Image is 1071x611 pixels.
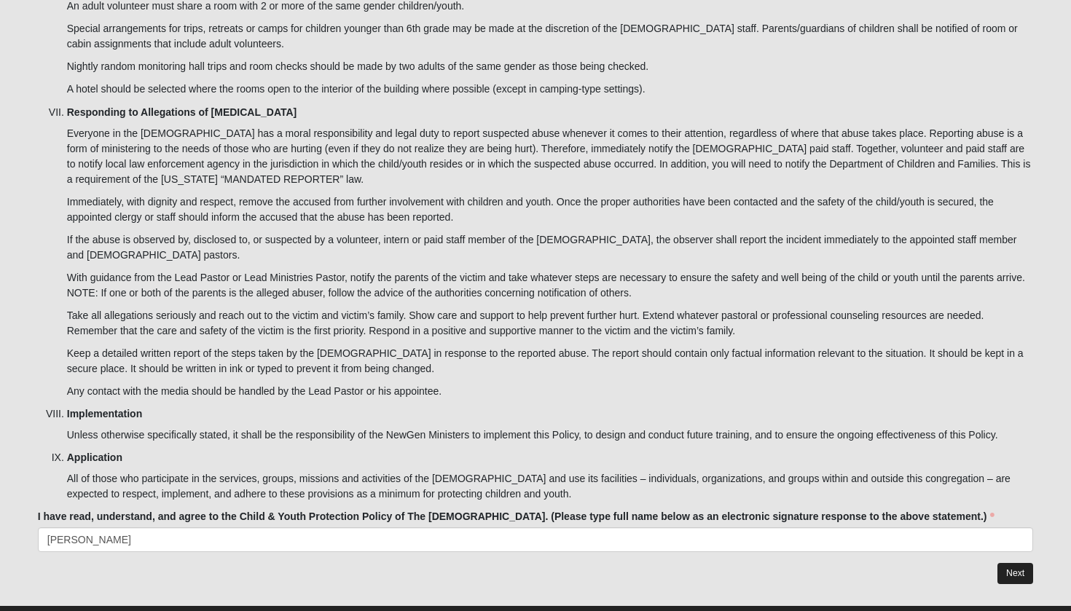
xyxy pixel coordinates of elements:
p: Immediately, with dignity and respect, remove the accused from further involvement with children ... [67,194,1034,225]
p: A hotel should be selected where the rooms open to the interior of the building where possible (e... [67,82,1034,97]
h5: Application [67,452,1034,464]
h5: Implementation [67,408,1034,420]
label: I have read, understand, and agree to the Child & Youth Protection Policy of The [DEMOGRAPHIC_DAT... [38,509,994,524]
p: If the abuse is observed by, disclosed to, or suspected by a volunteer, intern or paid staff memb... [67,232,1034,263]
p: Any contact with the media should be handled by the Lead Pastor or his appointee. [67,384,1034,399]
p: Everyone in the [DEMOGRAPHIC_DATA] has a moral responsibility and legal duty to report suspected ... [67,126,1034,187]
p: All of those who participate in the services, groups, missions and activities of the [DEMOGRAPHIC... [67,471,1034,502]
p: Special arrangements for trips, retreats or camps for children younger than 6th grade may be made... [67,21,1034,52]
p: Take all allegations seriously and reach out to the victim and victim’s family. Show care and sup... [67,308,1034,339]
p: With guidance from the Lead Pastor or Lead Ministries Pastor, notify the parents of the victim an... [67,270,1034,301]
h5: Responding to Allegations of [MEDICAL_DATA] [67,106,1034,119]
p: Unless otherwise specifically stated, it shall be the responsibility of the NewGen Ministers to i... [67,427,1034,443]
p: Keep a detailed written report of the steps taken by the [DEMOGRAPHIC_DATA] in response to the re... [67,346,1034,377]
a: Next [997,563,1033,584]
p: Nightly random monitoring hall trips and room checks should be made by two adults of the same gen... [67,59,1034,74]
